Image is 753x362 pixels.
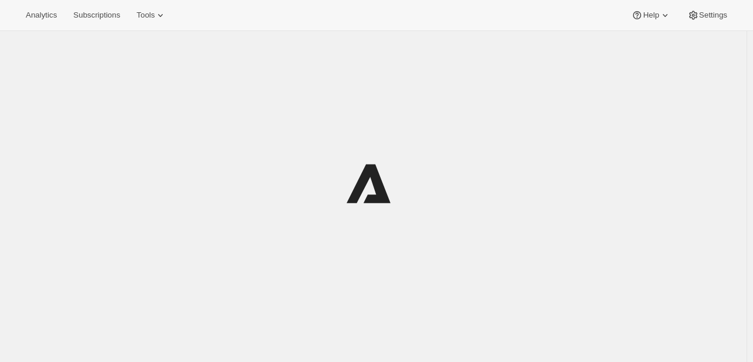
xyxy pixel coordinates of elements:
[643,11,659,20] span: Help
[26,11,57,20] span: Analytics
[136,11,155,20] span: Tools
[73,11,120,20] span: Subscriptions
[66,7,127,23] button: Subscriptions
[680,7,734,23] button: Settings
[624,7,677,23] button: Help
[19,7,64,23] button: Analytics
[129,7,173,23] button: Tools
[699,11,727,20] span: Settings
